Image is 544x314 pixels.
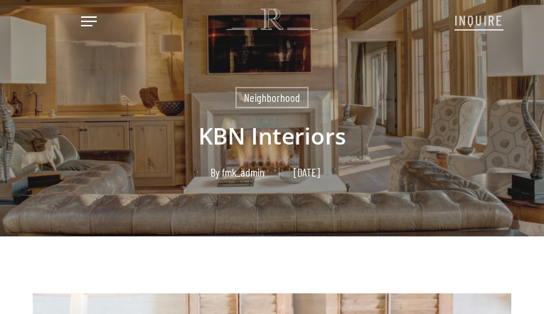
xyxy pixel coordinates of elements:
a: fmk_admin [222,165,265,179]
span: By [210,167,220,177]
span: [DATE] [279,167,334,177]
a: Navigation Menu [81,14,97,28]
a: Neighborhood [235,87,309,108]
span: INQUIRE [454,11,503,28]
a: INQUIRE [454,4,503,34]
h1: KBN Interiors [33,108,511,164]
